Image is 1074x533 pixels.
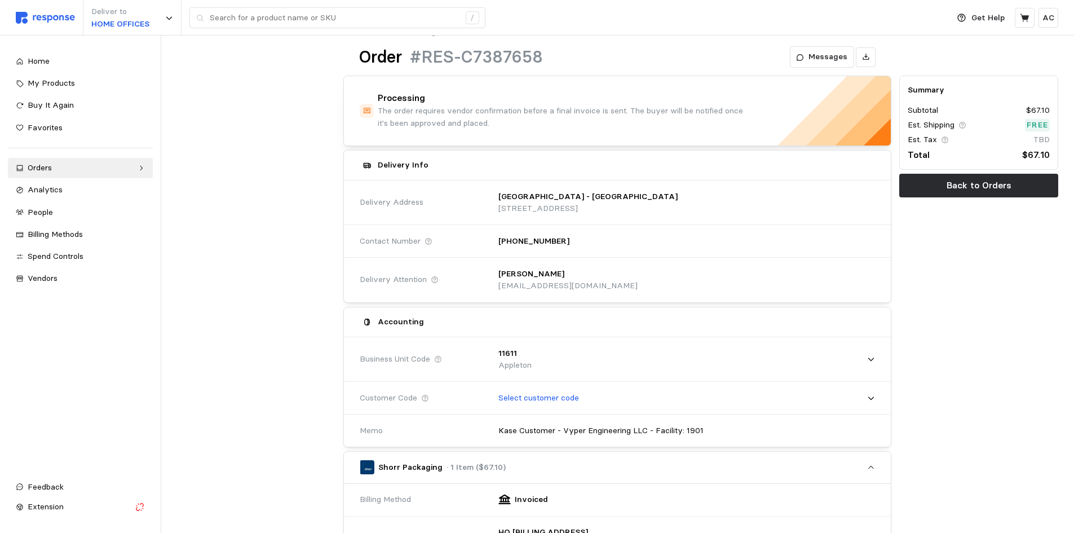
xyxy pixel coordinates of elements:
[498,235,569,248] p: [PHONE_NUMBER]
[498,359,532,372] p: Appleton
[360,274,427,286] span: Delivery Attention
[466,11,479,25] div: /
[1033,134,1050,146] p: TBD
[498,425,704,437] p: Kase Customer - Vyper Engineering LLC - Facility: 1901
[8,477,153,497] button: Feedback
[28,78,75,88] span: My Products
[515,494,548,506] p: Invoiced
[498,268,564,280] p: [PERSON_NAME]
[8,95,153,116] a: Buy It Again
[951,7,1011,29] button: Get Help
[91,18,149,30] p: HOME OFFICES
[378,159,428,171] h5: Delivery Info
[971,12,1005,24] p: Get Help
[28,251,83,261] span: Spend Controls
[28,482,64,492] span: Feedback
[16,12,75,24] img: svg%3e
[378,92,425,105] h4: Processing
[498,191,678,203] p: [GEOGRAPHIC_DATA] - [GEOGRAPHIC_DATA]
[447,461,506,474] p: · 1 Item ($67.10)
[1026,104,1050,117] p: $67.10
[28,229,83,239] span: Billing Methods
[360,196,423,209] span: Delivery Address
[28,184,63,195] span: Analytics
[344,452,891,483] button: Shorr Packaging· 1 Item ($67.10)
[808,51,847,63] p: Messages
[8,180,153,200] a: Analytics
[790,46,854,68] button: Messages
[908,134,937,146] p: Est. Tax
[947,178,1011,192] p: Back to Orders
[908,84,1050,96] h5: Summary
[1038,8,1058,28] button: AC
[410,46,543,68] h1: #RES-C7387658
[8,497,153,517] button: Extension
[28,273,58,283] span: Vendors
[28,56,50,66] span: Home
[360,353,430,365] span: Business Unit Code
[1022,148,1050,162] p: $67.10
[91,6,149,18] p: Deliver to
[360,235,421,248] span: Contact Number
[28,100,74,110] span: Buy It Again
[8,268,153,289] a: Vendors
[360,494,411,506] span: Billing Method
[908,148,930,162] p: Total
[8,51,153,72] a: Home
[498,347,517,360] p: 11611
[8,158,153,178] a: Orders
[378,105,746,129] p: The order requires vendor confirmation before a final invoice is sent. The buyer will be notified...
[498,202,678,215] p: [STREET_ADDRESS]
[360,392,417,404] span: Customer Code
[8,202,153,223] a: People
[359,46,402,68] h1: Order
[28,162,133,174] div: Orders
[28,122,63,133] span: Favorites
[908,119,954,131] p: Est. Shipping
[8,118,153,138] a: Favorites
[28,207,53,217] span: People
[1027,119,1048,131] p: Free
[899,174,1058,197] button: Back to Orders
[8,224,153,245] a: Billing Methods
[498,280,638,292] p: [EMAIL_ADDRESS][DOMAIN_NAME]
[28,501,64,512] span: Extension
[1042,12,1054,24] p: AC
[8,73,153,94] a: My Products
[360,425,383,437] span: Memo
[498,392,579,404] p: Select customer code
[210,8,459,28] input: Search for a product name or SKU
[378,461,443,474] p: Shorr Packaging
[8,246,153,267] a: Spend Controls
[378,316,424,328] h5: Accounting
[908,104,938,117] p: Subtotal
